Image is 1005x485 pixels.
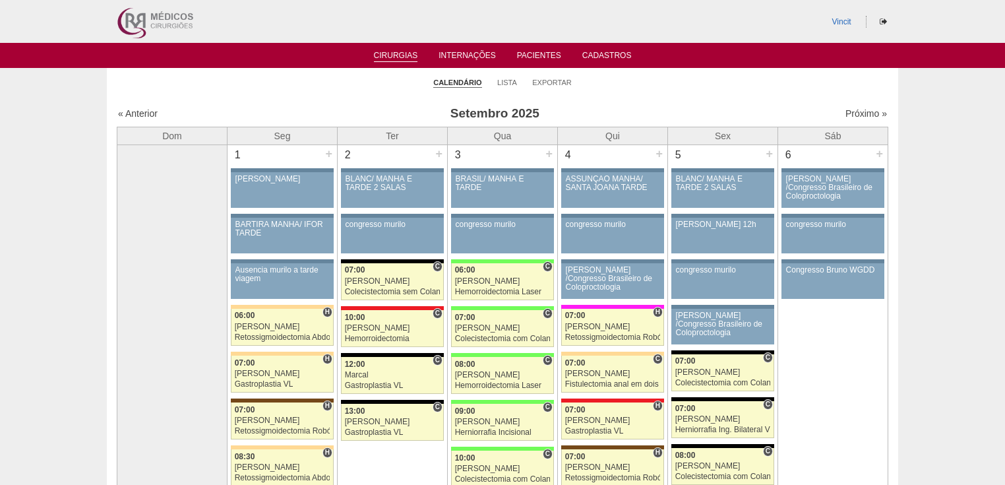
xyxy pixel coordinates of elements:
span: Consultório [653,354,663,364]
div: congresso murilo [676,266,770,275]
div: Key: Aviso [781,259,884,263]
span: Consultório [543,355,553,366]
a: BLANC/ MANHÃ E TARDE 2 SALAS [341,172,444,208]
span: 07:00 [565,311,586,320]
a: [PERSON_NAME] /Congresso Brasileiro de Coloproctologia [671,309,774,344]
a: ASSUNÇÃO MANHÃ/ SANTA JOANA TARDE [561,172,664,208]
div: [PERSON_NAME] [455,324,551,333]
div: Key: Aviso [561,259,664,263]
a: C 09:00 [PERSON_NAME] Herniorrafia Incisional [451,404,554,441]
a: « Anterior [118,108,158,119]
span: 07:00 [235,358,255,368]
div: [PERSON_NAME] [675,415,771,424]
a: C 13:00 [PERSON_NAME] Gastroplastia VL [341,404,444,441]
th: Ter [338,127,448,145]
div: BRASIL/ MANHÃ E TARDE [456,175,550,192]
th: Sex [668,127,778,145]
span: Hospital [653,447,663,458]
a: [PERSON_NAME] /Congresso Brasileiro de Coloproctologia [781,172,884,208]
div: Key: Bartira [231,305,334,309]
div: congresso murilo [456,220,550,229]
a: Calendário [433,78,481,88]
a: C 07:00 [PERSON_NAME] Colecistectomia com Colangiografia VL [671,354,774,391]
a: Internações [439,51,496,64]
span: Consultório [433,355,442,366]
div: Key: Bartira [231,352,334,356]
div: + [654,145,665,162]
div: Marcal [345,371,441,379]
a: Exportar [532,78,572,87]
a: Pacientes [517,51,561,64]
div: [PERSON_NAME] [455,277,551,286]
a: H 07:00 [PERSON_NAME] Retossigmoidectomia Robótica [561,309,664,346]
div: [PERSON_NAME] [345,324,441,333]
div: Key: Blanc [341,400,444,404]
a: congresso murilo [781,218,884,253]
div: Key: Aviso [231,168,334,172]
div: [PERSON_NAME] [235,175,330,183]
a: C 08:00 [PERSON_NAME] Hemorroidectomia Laser [451,357,554,394]
div: Gastroplastia VL [235,380,330,389]
div: + [323,145,334,162]
div: Key: Aviso [561,214,664,218]
i: Sair [880,18,887,26]
span: Hospital [322,401,332,411]
span: Hospital [322,307,332,317]
div: 6 [778,145,799,165]
h3: Setembro 2025 [303,104,687,123]
span: Consultório [433,402,442,412]
span: 12:00 [345,360,365,369]
span: Hospital [653,307,663,317]
div: [PERSON_NAME] [675,368,771,377]
a: H 07:00 [PERSON_NAME] Retossigmoidectomia Robótica [231,403,334,439]
div: Congresso Bruno WGDD [786,266,880,275]
div: Key: Aviso [231,214,334,218]
div: Key: Aviso [341,214,444,218]
div: Key: Aviso [781,168,884,172]
div: Retossigmoidectomia Robótica [565,474,661,482]
div: BLANC/ MANHÃ E TARDE 2 SALAS [676,175,770,192]
div: Key: Santa Joana [231,399,334,403]
div: Key: Bartira [561,352,664,356]
div: [PERSON_NAME] [235,323,330,331]
div: Retossigmoidectomia Robótica [565,333,661,342]
div: Herniorrafia Ing. Bilateral VL [675,426,771,434]
a: C 10:00 [PERSON_NAME] Hemorroidectomia [341,310,444,347]
span: 07:00 [345,265,365,275]
div: Key: Aviso [671,305,774,309]
div: [PERSON_NAME] /Congresso Brasileiro de Coloproctologia [676,311,770,338]
a: C 07:00 [PERSON_NAME] Colecistectomia sem Colangiografia VL [341,263,444,300]
th: Dom [117,127,228,145]
div: Retossigmoidectomia Abdominal VL [235,474,330,482]
div: [PERSON_NAME] [565,416,661,425]
span: 08:30 [235,452,255,461]
div: [PERSON_NAME] [455,371,551,379]
div: Colecistectomia com Colangiografia VL [675,472,771,481]
span: 07:00 [565,405,586,414]
div: [PERSON_NAME] [455,465,551,473]
span: Hospital [322,354,332,364]
div: Key: Brasil [451,259,554,263]
span: Hospital [653,401,663,411]
div: 1 [228,145,248,165]
div: Key: Blanc [341,259,444,263]
a: Lista [497,78,517,87]
div: [PERSON_NAME] [235,416,330,425]
div: Key: Aviso [451,168,554,172]
div: 3 [448,145,468,165]
div: Key: Santa Joana [561,445,664,449]
div: Key: Brasil [451,306,554,310]
a: C 08:00 [PERSON_NAME] Colecistectomia com Colangiografia VL [671,448,774,485]
span: 07:00 [675,356,696,366]
div: Hemorroidectomia Laser [455,288,551,296]
span: Consultório [543,308,553,319]
div: [PERSON_NAME] [235,463,330,472]
div: Ausencia murilo a tarde viagem [235,266,330,283]
div: Key: Aviso [671,259,774,263]
div: Gastroplastia VL [345,428,441,437]
span: Consultório [543,402,553,412]
div: [PERSON_NAME] /Congresso Brasileiro de Coloproctologia [786,175,880,201]
a: BARTIRA MANHÃ/ IFOR TARDE [231,218,334,253]
span: 06:00 [455,265,475,275]
span: Hospital [322,447,332,458]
